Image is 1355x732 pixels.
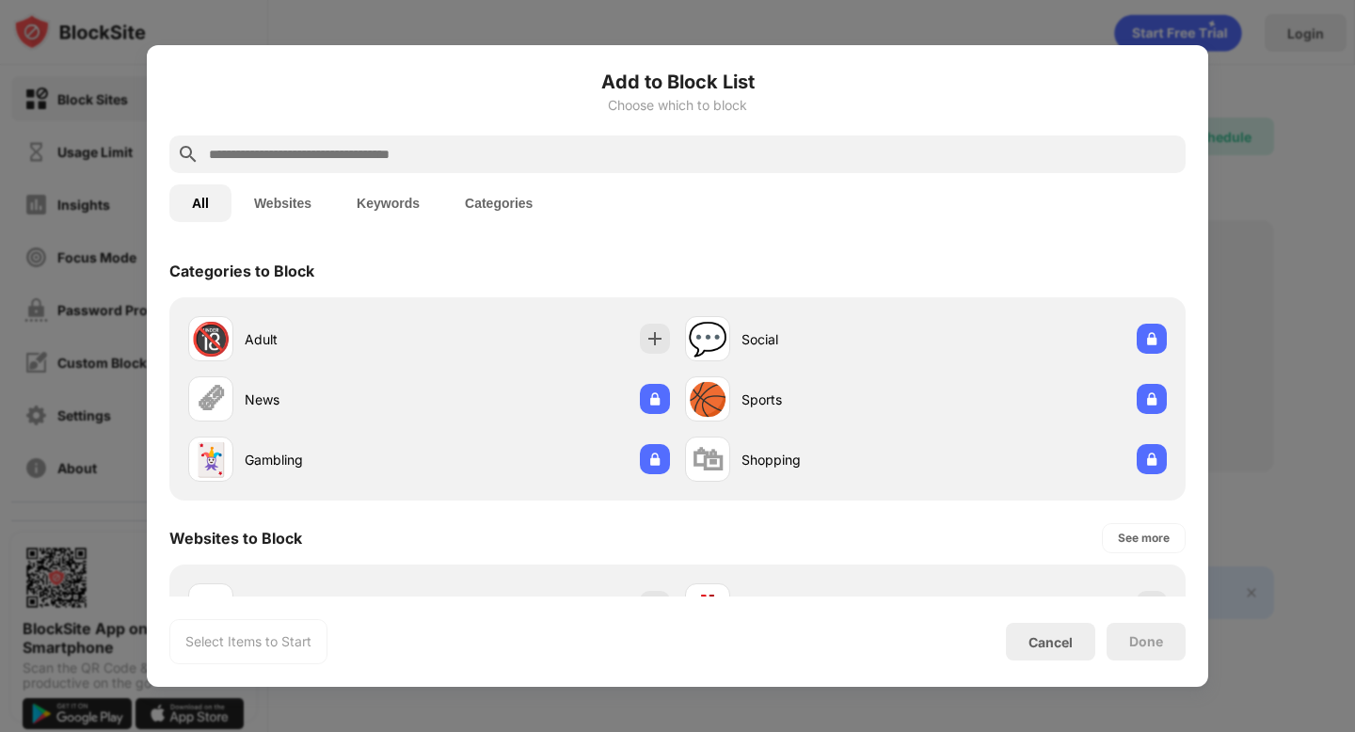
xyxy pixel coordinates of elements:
div: Websites to Block [169,529,302,548]
div: 🏀 [688,380,727,419]
div: 🃏 [191,440,231,479]
div: News [245,390,429,409]
div: Social [741,329,926,349]
div: Choose which to block [169,98,1186,113]
div: Select Items to Start [185,632,311,651]
button: Categories [442,184,555,222]
button: All [169,184,231,222]
img: favicons [696,595,719,617]
button: Keywords [334,184,442,222]
div: 🗞 [195,380,227,419]
div: [DOMAIN_NAME] [245,597,429,616]
img: favicons [199,595,222,617]
div: Done [1129,634,1163,649]
div: Categories to Block [169,262,314,280]
div: 💬 [688,320,727,358]
div: Sports [741,390,926,409]
div: Shopping [741,450,926,469]
button: Websites [231,184,334,222]
h6: Add to Block List [169,68,1186,96]
div: [DOMAIN_NAME] [741,597,926,616]
div: 🔞 [191,320,231,358]
div: Adult [245,329,429,349]
div: See more [1118,529,1170,548]
div: Gambling [245,450,429,469]
img: search.svg [177,143,199,166]
div: Cancel [1028,634,1073,650]
div: 🛍 [692,440,724,479]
